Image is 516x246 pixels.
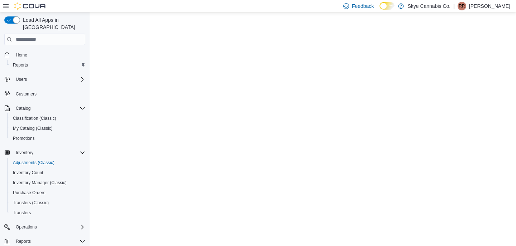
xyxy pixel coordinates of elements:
[16,77,27,82] span: Users
[10,188,85,197] span: Purchase Orders
[407,2,450,10] p: Skye Cannabis Co.
[13,148,85,157] span: Inventory
[10,158,57,167] a: Adjustments (Classic)
[469,2,510,10] p: [PERSON_NAME]
[7,60,88,70] button: Reports
[13,148,36,157] button: Inventory
[20,16,85,31] span: Load All Apps in [GEOGRAPHIC_DATA]
[10,158,85,167] span: Adjustments (Classic)
[13,50,85,59] span: Home
[13,62,28,68] span: Reports
[10,124,56,133] a: My Catalog (Classic)
[13,90,39,98] a: Customers
[13,210,31,216] span: Transfers
[13,223,85,231] span: Operations
[1,148,88,158] button: Inventory
[13,180,67,186] span: Inventory Manager (Classic)
[459,2,465,10] span: RR
[10,114,59,123] a: Classification (Classic)
[13,104,33,113] button: Catalog
[10,208,85,217] span: Transfers
[13,160,54,166] span: Adjustments (Classic)
[13,200,49,206] span: Transfers (Classic)
[10,168,85,177] span: Inventory Count
[7,208,88,218] button: Transfers
[16,105,30,111] span: Catalog
[10,134,85,143] span: Promotions
[16,238,31,244] span: Reports
[10,188,48,197] a: Purchase Orders
[7,198,88,208] button: Transfers (Classic)
[10,61,31,69] a: Reports
[13,237,85,246] span: Reports
[13,75,30,84] button: Users
[10,178,70,187] a: Inventory Manager (Classic)
[10,61,85,69] span: Reports
[7,113,88,123] button: Classification (Classic)
[13,190,46,196] span: Purchase Orders
[13,136,35,141] span: Promotions
[13,126,53,131] span: My Catalog (Classic)
[13,115,56,121] span: Classification (Classic)
[10,124,85,133] span: My Catalog (Classic)
[16,150,33,156] span: Inventory
[352,3,374,10] span: Feedback
[13,170,43,176] span: Inventory Count
[13,75,85,84] span: Users
[13,237,34,246] button: Reports
[1,49,88,60] button: Home
[13,104,85,113] span: Catalog
[13,51,30,59] a: Home
[453,2,455,10] p: |
[7,123,88,133] button: My Catalog (Classic)
[10,198,52,207] a: Transfers (Classic)
[16,224,37,230] span: Operations
[10,178,85,187] span: Inventory Manager (Classic)
[10,114,85,123] span: Classification (Classic)
[7,158,88,168] button: Adjustments (Classic)
[10,198,85,207] span: Transfers (Classic)
[379,2,395,10] input: Dark Mode
[10,168,46,177] a: Inventory Count
[7,178,88,188] button: Inventory Manager (Classic)
[1,74,88,84] button: Users
[13,89,85,98] span: Customers
[7,188,88,198] button: Purchase Orders
[7,168,88,178] button: Inventory Count
[1,89,88,99] button: Customers
[13,223,40,231] button: Operations
[1,222,88,232] button: Operations
[14,3,47,10] img: Cova
[458,2,466,10] div: Rav Raey
[10,134,38,143] a: Promotions
[10,208,34,217] a: Transfers
[16,91,37,97] span: Customers
[7,133,88,143] button: Promotions
[16,52,27,58] span: Home
[1,103,88,113] button: Catalog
